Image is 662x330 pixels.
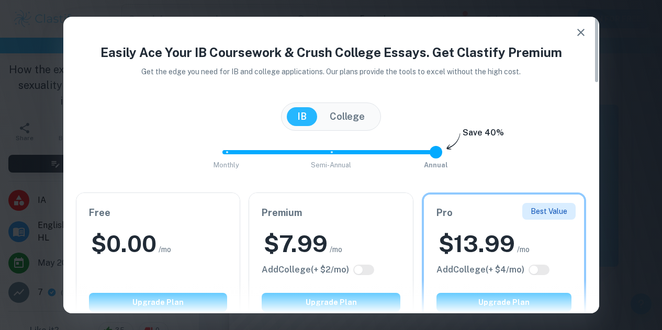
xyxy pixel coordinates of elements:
[436,206,572,220] h6: Pro
[319,107,375,126] button: College
[287,107,317,126] button: IB
[330,244,342,255] span: /mo
[436,264,524,276] h6: Click to see all the additional College features.
[91,229,156,259] h2: $ 0.00
[214,161,239,169] span: Monthly
[439,229,515,259] h2: $ 13.99
[517,244,530,255] span: /mo
[159,244,171,255] span: /mo
[463,127,504,144] h6: Save 40%
[76,43,587,62] h4: Easily Ace Your IB Coursework & Crush College Essays. Get Clastify Premium
[89,206,228,220] h6: Free
[311,161,351,169] span: Semi-Annual
[424,161,448,169] span: Annual
[446,133,461,151] img: subscription-arrow.svg
[264,229,328,259] h2: $ 7.99
[262,206,400,220] h6: Premium
[127,66,535,77] p: Get the edge you need for IB and college applications. Our plans provide the tools to excel witho...
[531,206,567,217] p: Best Value
[262,264,349,276] h6: Click to see all the additional College features.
